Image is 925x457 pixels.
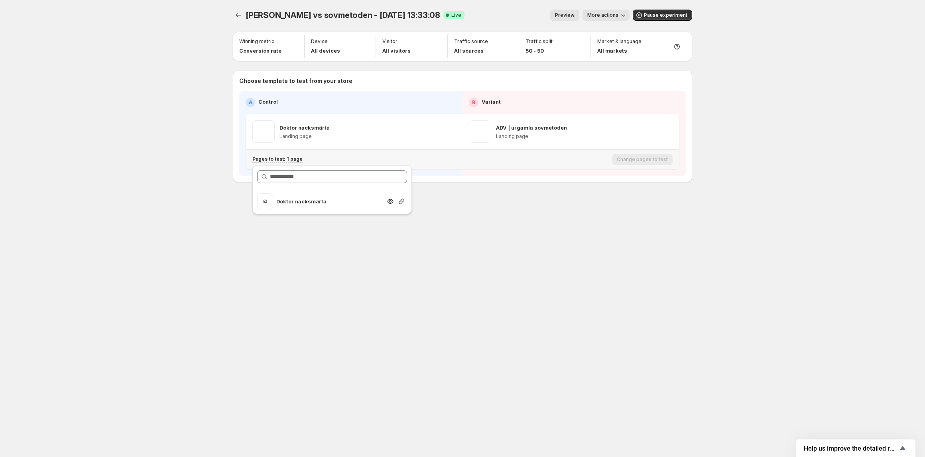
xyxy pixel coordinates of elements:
[252,156,303,162] p: Pages to test: 1 page
[276,197,382,205] p: Doktor nacksmärta
[597,38,642,45] p: Market & language
[804,445,898,452] span: Help us improve the detailed report for A/B campaigns
[469,120,491,143] img: ADV | urgamla sovmetoden
[246,10,440,20] span: [PERSON_NAME] vs sovmetoden - [DATE] 13:33:08
[239,77,686,85] p: Choose template to test from your store
[249,99,252,106] h2: A
[239,47,281,55] p: Conversion rate
[257,193,273,209] img: Doktor nacksmärta
[496,133,567,140] p: Landing page
[525,38,553,45] p: Traffic split
[804,443,907,453] button: Show survey - Help us improve the detailed report for A/B campaigns
[311,47,340,55] p: All devices
[451,12,461,18] span: Live
[496,124,567,132] p: ADV | urgamla sovmetoden
[482,98,501,106] p: Variant
[587,12,618,18] span: More actions
[311,38,328,45] p: Device
[454,47,488,55] p: All sources
[454,38,488,45] p: Traffic source
[382,47,411,55] p: All visitors
[597,47,642,55] p: All markets
[258,98,278,106] p: Control
[239,38,274,45] p: Winning metric
[525,47,553,55] p: 50 - 50
[279,133,330,140] p: Landing page
[252,120,275,143] img: Doktor nacksmärta
[633,10,692,21] button: Pause experiment
[583,10,630,21] button: More actions
[555,12,575,18] span: Preview
[279,124,330,132] p: Doktor nacksmärta
[550,10,579,21] button: Preview
[382,38,398,45] p: Visitor
[472,99,475,106] h2: B
[644,12,687,18] span: Pause experiment
[233,10,244,21] button: Experiments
